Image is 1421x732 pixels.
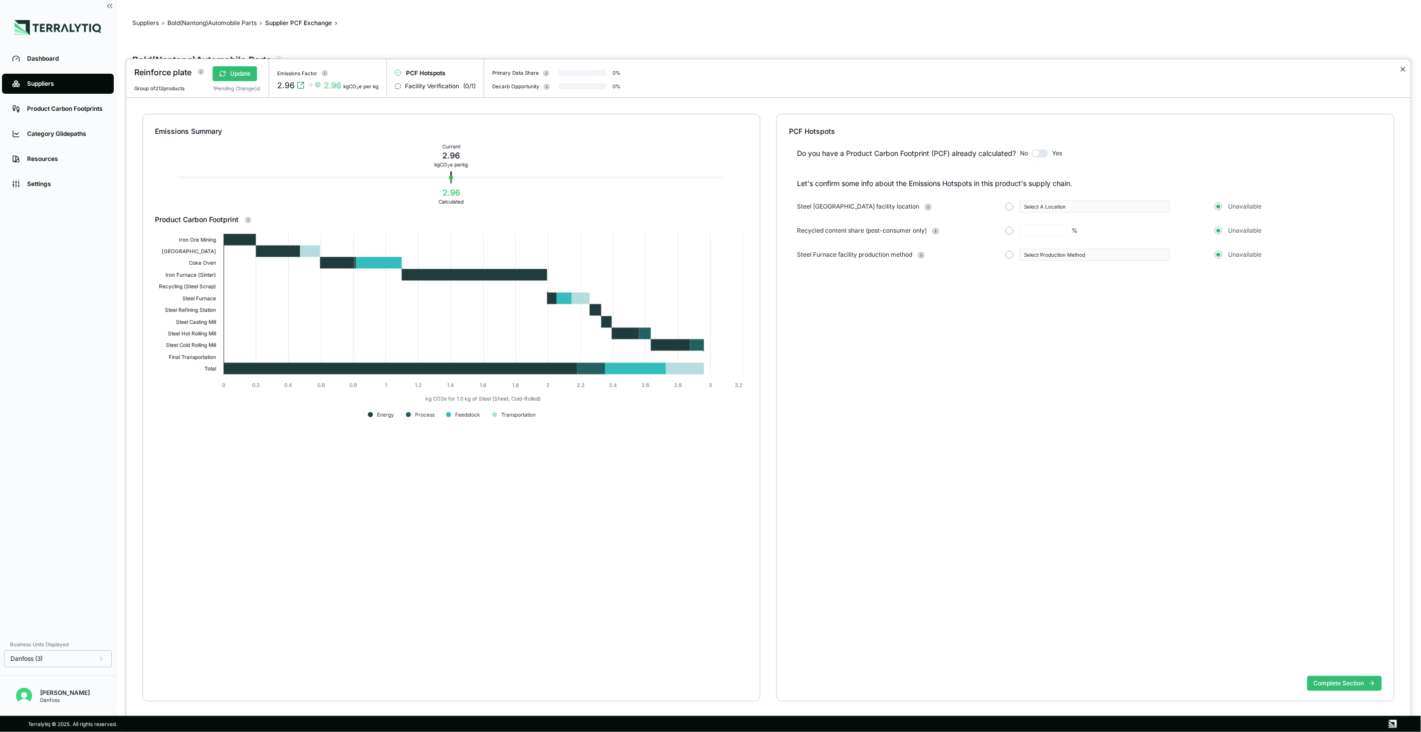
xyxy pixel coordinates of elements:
text: 1 [385,382,387,388]
text: 0.4 [284,382,292,388]
text: 2.4 [609,382,617,388]
div: % [1072,227,1078,235]
text: Process [415,412,435,418]
div: Select A Location [1024,204,1165,210]
span: Unavailable [1229,227,1262,235]
div: 2.96 [324,79,341,91]
p: Let's confirm some info about the Emissions Hotspots in this product's supply chain. [797,178,1382,189]
text: 0.2 [252,382,260,388]
text: 2.6 [642,382,649,388]
span: Group of 212 products [134,85,184,91]
div: Current [435,143,468,149]
text: 0.8 [349,382,357,388]
svg: View audit trail [297,81,305,89]
text: 1.2 [415,382,422,388]
text: Total [205,365,216,372]
text: 2 [546,382,549,388]
div: 2.96 [435,149,468,161]
div: PCF Hotspots [789,126,1382,136]
div: Reinforce plate [134,66,191,78]
div: kgCO e per kg [343,83,378,89]
text: Transportation [501,412,536,418]
div: Emissions Summary [155,126,748,136]
text: Steel Cold Rolling Mill [166,342,216,348]
div: kg CO e per kg [435,161,468,167]
div: Emissions Factor [277,70,317,76]
text: Iron Ore Mining [179,237,216,243]
text: Coke Oven [189,260,216,266]
button: Close [1400,63,1406,75]
div: Select Production Method [1024,252,1165,258]
text: Recycling (Steel Scrap) [159,283,216,290]
text: 1.6 [480,382,486,388]
text: kg CO2e for 1.0 kg of Steel (Sheet, Cold-Rolled) [426,396,541,403]
div: 2.96 [277,79,295,91]
span: Steel [GEOGRAPHIC_DATA] facility location [797,203,919,211]
text: 1.4 [447,382,454,388]
text: 3 [709,382,712,388]
div: Do you have a Product Carbon Footprint (PCF) already calculated? [797,148,1016,158]
div: Calculated [439,199,464,205]
span: Facility Verification [405,82,459,90]
div: Product Carbon Footprint [155,215,748,225]
span: Unavailable [1229,251,1262,259]
span: Recycled content share (post-consumer only) [797,227,927,235]
div: 1 Pending Change(s) [213,85,261,91]
text: 3.2 [735,382,742,388]
span: Unavailable [1229,203,1262,211]
div: 0 % [613,70,621,76]
text: 1.8 [512,382,519,388]
text: Steel Refining Station [165,307,216,313]
sub: 2 [356,86,359,90]
text: Feedstock [455,412,480,418]
span: PCF Hotspots [406,69,446,77]
text: Iron Furnace (Sinter) [165,272,216,278]
button: Complete Section [1307,676,1382,691]
span: Steel Furnace facility production method [797,251,912,259]
span: No [1020,149,1028,157]
div: Primary Data Share [492,70,539,76]
span: ( 0 / 1 ) [463,82,476,90]
text: Steel Hot Rolling Mill [168,330,216,337]
text: 0.6 [317,382,325,388]
text: Steel Furnace [182,295,216,301]
div: 0 % [613,83,621,89]
button: Update [213,66,257,81]
button: Select Production Method [1020,249,1170,261]
text: [GEOGRAPHIC_DATA] [162,248,216,254]
text: Final Transportation [169,354,216,360]
text: 2.8 [674,382,682,388]
text: 0 [222,382,225,388]
div: 2.96 [439,187,464,199]
span: Yes [1052,149,1062,157]
sub: 2 [448,164,450,168]
text: Energy [377,412,394,418]
text: Steel Casting Mill [176,319,216,325]
div: Decarb Opportunity [492,83,539,89]
text: 2.2 [577,382,584,388]
button: Select A Location [1020,201,1170,213]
